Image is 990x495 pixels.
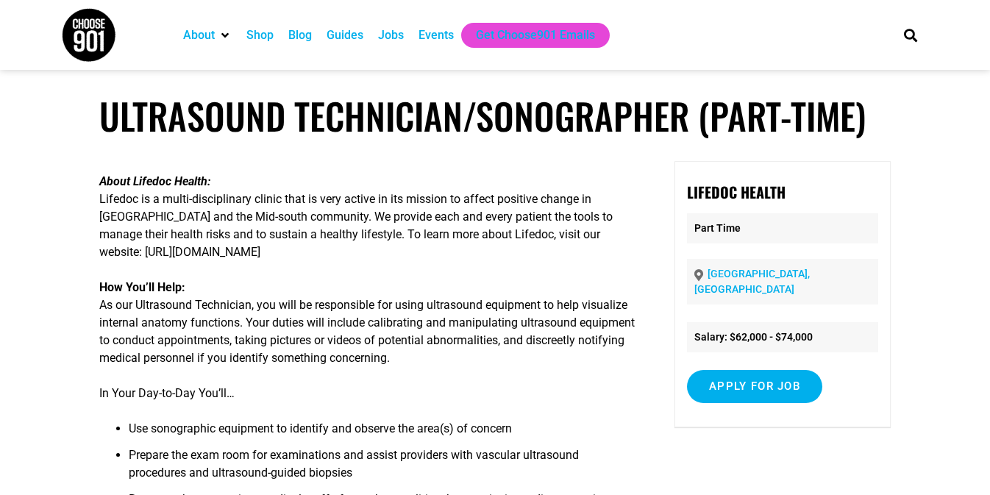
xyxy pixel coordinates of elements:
a: [GEOGRAPHIC_DATA], [GEOGRAPHIC_DATA] [694,268,810,295]
a: Jobs [378,26,404,44]
strong: How You’ll Help: [99,280,185,294]
p: As our Ultrasound Technician, you will be responsible for using ultrasound equipment to help visu... [99,279,635,367]
a: Get Choose901 Emails [476,26,595,44]
h1: Ultrasound Technician/Sonographer (Part-Time) [99,94,891,138]
a: Shop [246,26,274,44]
strong: About Lifedoc Health: [99,174,210,188]
div: Search [899,23,923,47]
p: Lifedoc is a multi-disciplinary clinic that is very active in its mission to affect positive chan... [99,173,635,261]
a: Blog [288,26,312,44]
input: Apply for job [687,370,822,403]
a: Guides [327,26,363,44]
p: In Your Day-to-Day You’ll… [99,385,635,402]
a: About [183,26,215,44]
strong: Lifedoc Health [687,181,786,203]
div: About [176,23,239,48]
li: Use sonographic equipment to identify and observe the area(s) of concern [129,420,635,446]
nav: Main nav [176,23,879,48]
p: Part Time [687,213,878,243]
li: Prepare the exam room for examinations and assist providers with vascular ultrasound procedures a... [129,446,635,491]
li: Salary: $62,000 - $74,000 [687,322,878,352]
a: Events [419,26,454,44]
